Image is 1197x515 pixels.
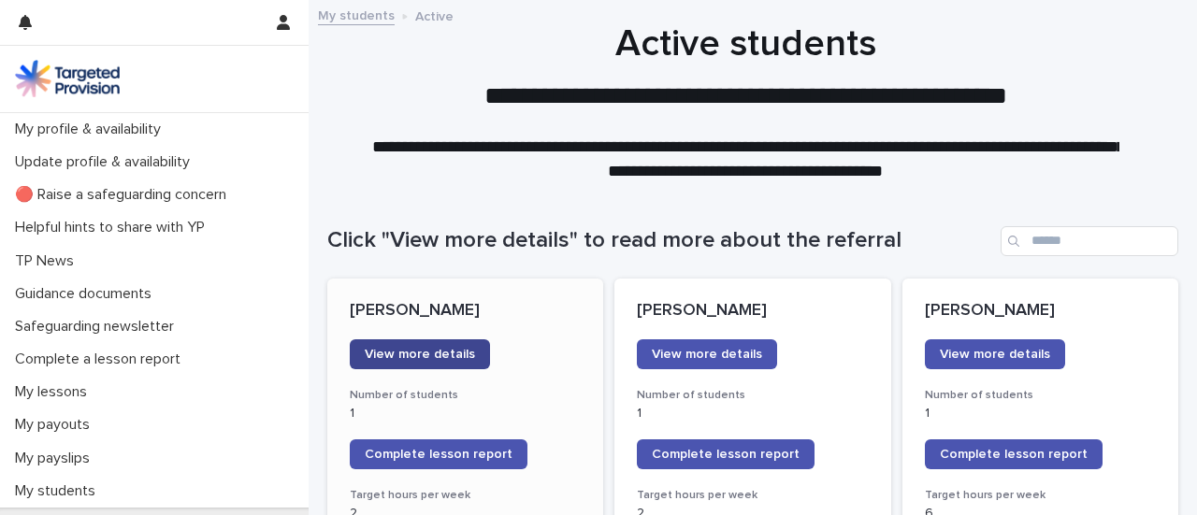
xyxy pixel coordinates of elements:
[7,482,110,500] p: My students
[350,301,581,322] p: [PERSON_NAME]
[327,227,993,254] h1: Click "View more details" to read more about the referral
[637,439,815,469] a: Complete lesson report
[940,348,1050,361] span: View more details
[415,5,454,25] p: Active
[350,488,581,503] h3: Target hours per week
[7,252,89,270] p: TP News
[925,301,1156,322] p: [PERSON_NAME]
[7,186,241,204] p: 🔴 Raise a safeguarding concern
[925,388,1156,403] h3: Number of students
[637,301,868,322] p: [PERSON_NAME]
[7,153,205,171] p: Update profile & availability
[940,448,1088,461] span: Complete lesson report
[7,350,195,368] p: Complete a lesson report
[7,219,220,236] p: Helpful hints to share with YP
[925,339,1065,369] a: View more details
[652,348,762,361] span: View more details
[1001,226,1178,256] input: Search
[637,339,777,369] a: View more details
[652,448,800,461] span: Complete lesson report
[350,388,581,403] h3: Number of students
[925,439,1103,469] a: Complete lesson report
[318,4,395,25] a: My students
[365,448,512,461] span: Complete lesson report
[925,406,1156,422] p: 1
[7,383,102,401] p: My lessons
[7,450,105,467] p: My payslips
[15,60,120,97] img: M5nRWzHhSzIhMunXDL62
[7,416,105,434] p: My payouts
[637,488,868,503] h3: Target hours per week
[350,439,527,469] a: Complete lesson report
[7,285,166,303] p: Guidance documents
[327,21,1164,66] h1: Active students
[637,388,868,403] h3: Number of students
[7,121,176,138] p: My profile & availability
[637,406,868,422] p: 1
[350,406,581,422] p: 1
[7,318,189,336] p: Safeguarding newsletter
[350,339,490,369] a: View more details
[925,488,1156,503] h3: Target hours per week
[365,348,475,361] span: View more details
